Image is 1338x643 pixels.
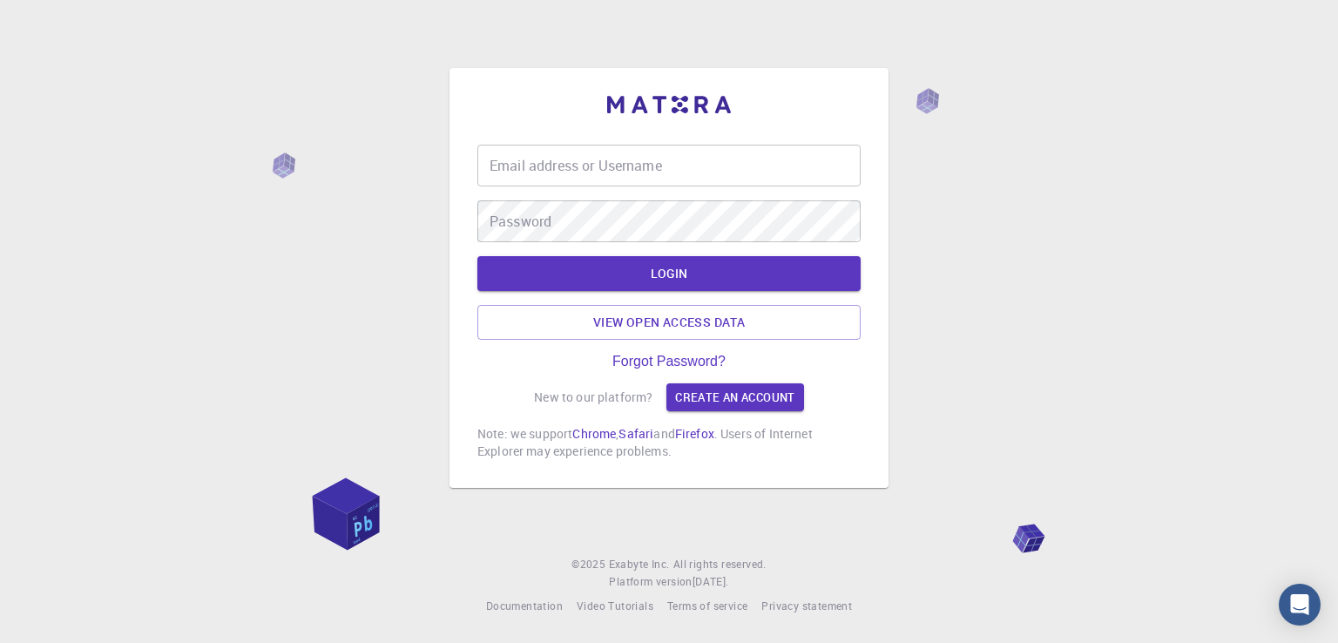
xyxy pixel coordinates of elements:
p: New to our platform? [534,389,652,406]
a: Forgot Password? [612,354,726,369]
span: © 2025 [571,556,608,573]
a: View open access data [477,305,861,340]
p: Note: we support , and . Users of Internet Explorer may experience problems. [477,425,861,460]
a: Safari [618,425,653,442]
span: Documentation [486,599,563,613]
span: Platform version [609,573,692,591]
a: Chrome [572,425,616,442]
span: Exabyte Inc. [609,557,670,571]
span: Privacy statement [761,599,852,613]
div: Open Intercom Messenger [1279,584,1321,626]
a: Create an account [666,383,803,411]
span: [DATE] . [693,574,729,588]
span: All rights reserved. [673,556,767,573]
a: Exabyte Inc. [609,556,670,573]
a: Privacy statement [761,598,852,615]
a: Video Tutorials [577,598,653,615]
button: LOGIN [477,256,861,291]
a: Terms of service [667,598,747,615]
a: Firefox [675,425,714,442]
a: [DATE]. [693,573,729,591]
span: Terms of service [667,599,747,613]
span: Video Tutorials [577,599,653,613]
a: Documentation [486,598,563,615]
